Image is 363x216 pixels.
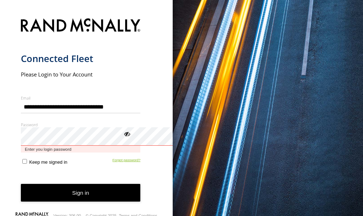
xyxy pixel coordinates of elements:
[113,158,141,165] a: Forgot password?
[21,14,152,213] form: main
[21,146,141,153] span: Enter you login password
[29,159,67,165] span: Keep me signed in
[21,71,141,78] h2: Please Login to Your Account
[21,122,141,127] label: Password
[22,159,27,164] input: Keep me signed in
[21,53,141,65] h1: Connected Fleet
[21,17,141,35] img: Rand McNally
[21,184,141,202] button: Sign in
[123,130,130,137] div: ViewPassword
[21,95,141,101] label: Email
